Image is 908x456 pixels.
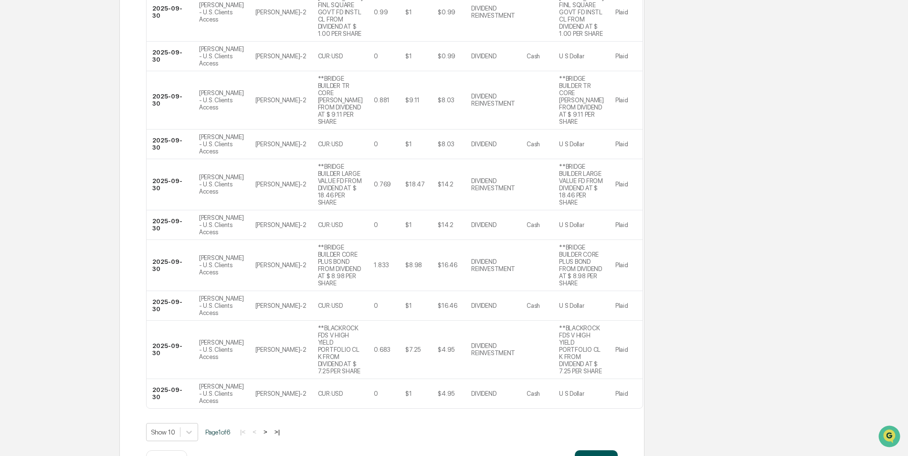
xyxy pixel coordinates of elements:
div: $0.99 [438,53,455,60]
td: [PERSON_NAME]-2 [250,240,312,291]
div: Cash [527,302,540,309]
div: $8.98 [405,261,422,269]
div: **BLACKROCK FDS V HIGH YIELD PORTFOLIO CL K FROM DIVIDEND AT $ 7.25 PER SHARE [559,325,604,375]
div: 🖐️ [10,121,17,129]
div: 0 [374,141,378,148]
td: [PERSON_NAME]-2 [250,321,312,379]
div: $1 [405,9,412,16]
div: Cash [527,53,540,60]
div: CUR:USD [318,302,343,309]
div: $16.46 [438,261,457,269]
span: Attestations [79,120,118,130]
div: $4.95 [438,390,454,397]
div: [PERSON_NAME] - U.S. Clients Access [199,339,244,360]
div: $8.03 [438,141,454,148]
td: 2025-09-30 [147,291,193,321]
td: Plaid [610,42,643,71]
div: **BRIDGE BUILDER CORE PLUS BOND FROM DIVIDEND AT $ 8.98 PER SHARE [318,244,363,287]
div: [PERSON_NAME] - U.S. Clients Access [199,254,244,276]
div: $14.2 [438,181,454,188]
div: $1 [405,53,412,60]
div: U S Dollar [559,221,584,228]
span: Data Lookup [19,139,60,148]
div: [PERSON_NAME] - U.S. Clients Access [199,383,244,404]
div: [PERSON_NAME] - U.S. Clients Access [199,214,244,236]
div: $1 [405,390,412,397]
div: **BRIDGE BUILDER LARGE VALUE FD FROM DIVIDEND AT $ 18.46 PER SHARE [318,163,363,206]
td: 2025-09-30 [147,159,193,210]
td: [PERSON_NAME]-2 [250,130,312,159]
div: [PERSON_NAME] - U.S. Clients Access [199,174,244,195]
div: 🗄️ [69,121,77,129]
div: DIVIDEND [471,390,496,397]
div: **BRIDGE BUILDER LARGE VALUE FD FROM DIVIDEND AT $ 18.46 PER SHARE [559,163,604,206]
div: DIVIDEND [471,53,496,60]
td: 2025-09-30 [147,42,193,71]
div: $0.99 [438,9,455,16]
button: Start new chat [162,76,174,87]
td: [PERSON_NAME]-2 [250,71,312,130]
p: How can we help? [10,20,174,35]
td: 2025-09-30 [147,321,193,379]
td: 2025-09-30 [147,210,193,240]
div: We're available if you need us! [32,83,121,90]
div: **BRIDGE BUILDER TR CORE [PERSON_NAME] FROM DIVIDEND AT $ 9.11 PER SHARE [559,75,604,125]
button: |< [237,428,248,436]
td: 2025-09-30 [147,71,193,130]
td: Plaid [610,159,643,210]
td: 2025-09-30 [147,130,193,159]
div: 0 [374,53,378,60]
div: 0.881 [374,97,390,104]
div: Start new chat [32,73,157,83]
div: DIVIDEND REINVESTMENT [471,177,515,192]
div: Cash [527,390,540,397]
div: Cash [527,221,540,228]
div: $1 [405,141,412,148]
div: DIVIDEND REINVESTMENT [471,93,515,107]
div: DIVIDEND [471,302,496,309]
td: [PERSON_NAME]-2 [250,379,312,408]
a: Powered byPylon [67,162,116,169]
div: CUR:USD [318,221,343,228]
div: $1 [405,221,412,228]
div: **BLACKROCK FDS V HIGH YIELD PORTFOLIO CL K FROM DIVIDEND AT $ 7.25 PER SHARE [318,325,363,375]
a: 🔎Data Lookup [6,135,64,152]
button: > [261,428,270,436]
div: $4.95 [438,346,454,353]
div: $7.25 [405,346,421,353]
div: CUR:USD [318,390,343,397]
div: DIVIDEND REINVESTMENT [471,5,515,19]
div: 0 [374,221,378,228]
span: Page 1 of 6 [205,428,230,436]
div: 0.683 [374,346,391,353]
div: **BRIDGE BUILDER CORE PLUS BOND FROM DIVIDEND AT $ 8.98 PER SHARE [559,244,604,287]
img: 1746055101610-c473b297-6a78-478c-a979-82029cc54cd1 [10,73,27,90]
div: $1 [405,302,412,309]
button: < [250,428,259,436]
div: 0 [374,390,378,397]
span: Preclearance [19,120,62,130]
td: 2025-09-30 [147,240,193,291]
td: [PERSON_NAME]-2 [250,42,312,71]
div: $18.47 [405,181,424,188]
td: Plaid [610,379,643,408]
td: Plaid [610,130,643,159]
td: Plaid [610,210,643,240]
div: DIVIDEND REINVESTMENT [471,342,515,357]
div: Cash [527,141,540,148]
div: 🔎 [10,140,17,147]
div: CUR:USD [318,141,343,148]
div: DIVIDEND REINVESTMENT [471,258,515,272]
iframe: Open customer support [877,424,903,450]
td: Plaid [610,240,643,291]
div: U S Dollar [559,390,584,397]
div: $8.03 [438,97,454,104]
td: [PERSON_NAME]-2 [250,291,312,321]
div: 0.99 [374,9,388,16]
a: 🗄️Attestations [65,117,122,134]
span: Pylon [95,162,116,169]
div: 1.833 [374,261,389,269]
div: $14.2 [438,221,454,228]
div: [PERSON_NAME] - U.S. Clients Access [199,89,244,111]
